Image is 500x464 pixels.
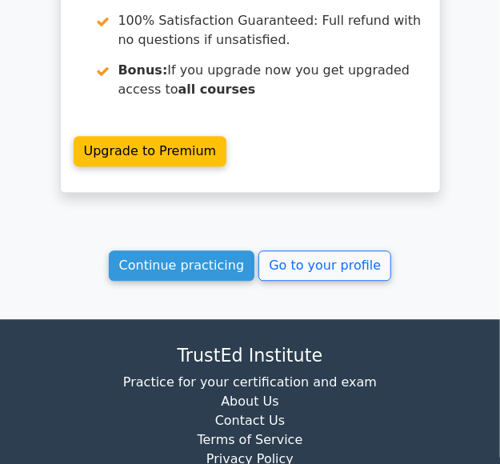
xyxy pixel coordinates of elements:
[215,413,285,428] a: Contact Us
[123,374,377,390] a: Practice for your certification and exam
[221,394,278,409] a: About Us
[74,136,227,166] a: Upgrade to Premium
[258,250,391,281] a: Go to your profile
[198,432,303,447] a: Terms of Service
[109,250,255,281] a: Continue practicing
[44,345,457,366] h4: TrustEd Institute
